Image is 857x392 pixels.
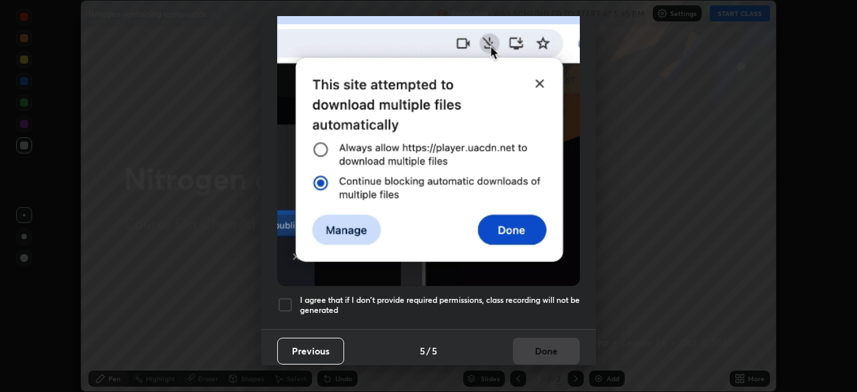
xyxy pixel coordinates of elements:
h4: 5 [420,344,425,358]
h4: 5 [432,344,437,358]
button: Previous [277,338,344,365]
h4: / [426,344,431,358]
h5: I agree that if I don't provide required permissions, class recording will not be generated [300,295,580,316]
